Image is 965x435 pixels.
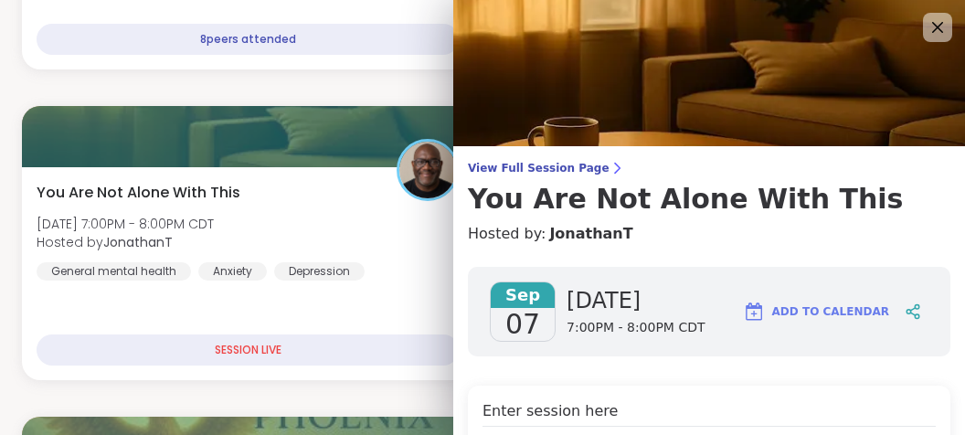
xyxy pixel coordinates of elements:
div: 8 peers attended [37,24,459,55]
b: JonathanT [103,233,173,251]
h4: Hosted by: [468,223,950,245]
h4: Enter session here [482,400,936,427]
h3: You Are Not Alone With This [468,183,950,216]
div: General mental health [37,262,191,281]
span: Hosted by [37,233,214,251]
button: Add to Calendar [735,290,897,334]
span: You Are Not Alone With This [37,182,240,204]
a: JonathanT [549,223,632,245]
img: ShareWell Logomark [743,301,765,323]
img: JonathanT [399,142,456,198]
span: Add to Calendar [772,303,889,320]
div: Depression [274,262,365,281]
div: SESSION LIVE [37,334,459,366]
span: 7:00PM - 8:00PM CDT [567,319,705,337]
span: Sep [491,282,555,308]
span: [DATE] 7:00PM - 8:00PM CDT [37,215,214,233]
span: 07 [505,308,540,341]
span: View Full Session Page [468,161,950,175]
a: View Full Session PageYou Are Not Alone With This [468,161,950,216]
span: [DATE] [567,286,705,315]
div: Anxiety [198,262,267,281]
